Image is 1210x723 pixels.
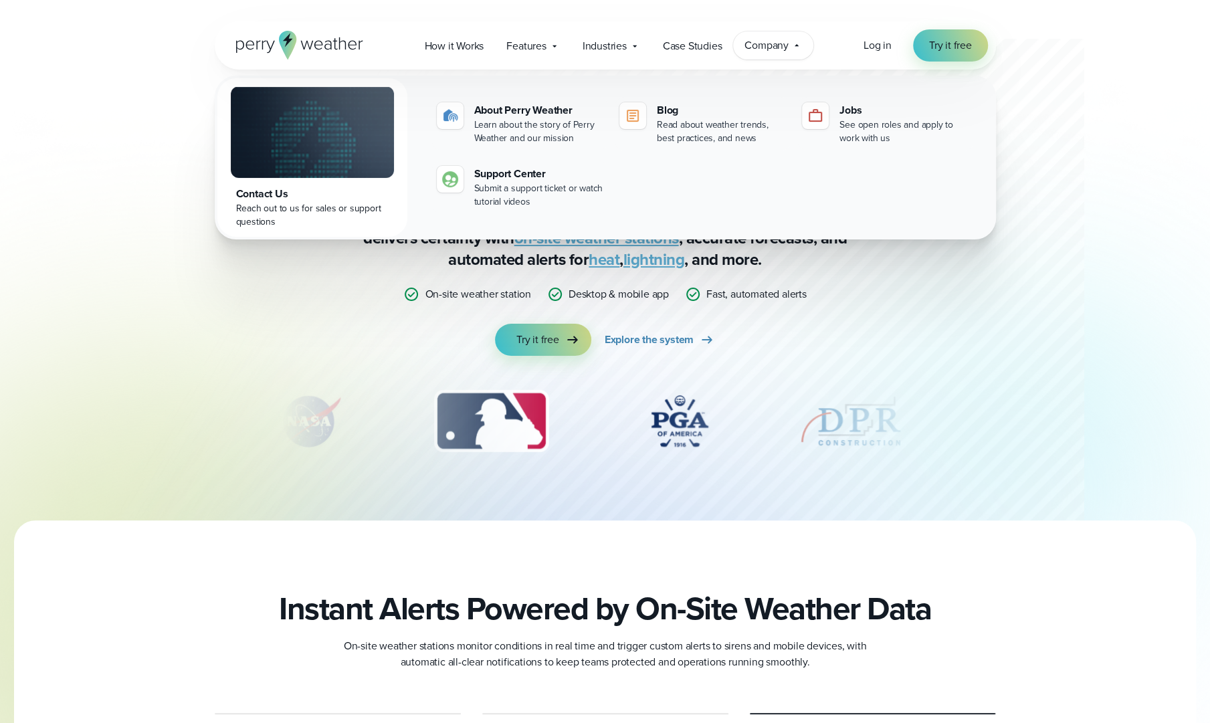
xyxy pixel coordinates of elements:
[605,324,715,356] a: Explore the system
[929,37,972,54] span: Try it free
[706,286,807,302] p: Fast, automated alerts
[263,388,357,455] img: NASA.svg
[425,38,484,54] span: How it Works
[516,332,559,348] span: Try it free
[864,37,892,54] a: Log in
[744,37,789,54] span: Company
[421,388,562,455] div: 3 of 12
[236,186,389,202] div: Contact Us
[421,388,562,455] img: MLB.svg
[442,108,458,124] img: about-icon.svg
[506,38,546,54] span: Features
[807,108,823,124] img: jobs-icon-1.svg
[474,182,603,209] div: Submit a support ticket or watch tutorial videos
[425,286,530,302] p: On-site weather station
[442,171,458,187] img: contact-icon.svg
[217,78,407,237] a: Contact Us Reach out to us for sales or support questions
[413,32,496,60] a: How it Works
[839,118,969,145] div: See open roles and apply to work with us
[474,166,603,182] div: Support Center
[279,590,931,627] h2: Instant Alerts Powered by On-Site Weather Data
[614,97,791,150] a: Blog Read about weather trends, best practices, and news
[663,38,722,54] span: Case Studies
[338,206,873,270] p: Stop relying on weather apps you can’t trust — [PERSON_NAME] Weather delivers certainty with , ac...
[474,118,603,145] div: Learn about the story of Perry Weather and our mission
[797,388,904,455] img: DPR-Construction.svg
[495,324,591,356] a: Try it free
[431,161,609,214] a: Support Center Submit a support ticket or watch tutorial videos
[625,108,641,124] img: blog-icon.svg
[797,97,974,150] a: Jobs See open roles and apply to work with us
[474,102,603,118] div: About Perry Weather
[839,102,969,118] div: Jobs
[626,388,733,455] img: PGA.svg
[605,332,694,348] span: Explore the system
[657,102,786,118] div: Blog
[338,638,873,670] p: On-site weather stations monitor conditions in real time and trigger custom alerts to sirens and ...
[657,118,786,145] div: Read about weather trends, best practices, and news
[913,29,988,62] a: Try it free
[431,97,609,150] a: About Perry Weather Learn about the story of Perry Weather and our mission
[626,388,733,455] div: 4 of 12
[569,286,669,302] p: Desktop & mobile app
[651,32,734,60] a: Case Studies
[623,247,685,272] a: lightning
[263,388,357,455] div: 2 of 12
[797,388,904,455] div: 5 of 12
[282,388,929,461] div: slideshow
[583,38,627,54] span: Industries
[236,202,389,229] div: Reach out to us for sales or support questions
[589,247,619,272] a: heat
